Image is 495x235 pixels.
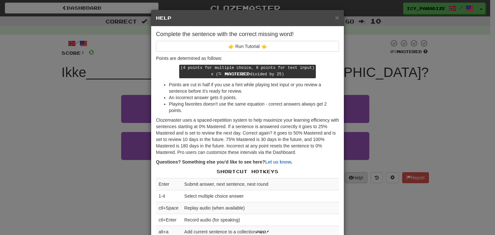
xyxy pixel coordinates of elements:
em: Pro! [256,230,269,234]
button: Close [335,14,339,21]
td: Enter [156,178,182,190]
h5: Help [156,15,339,21]
td: Replay audio (when available) [182,202,339,214]
td: 1-4 [156,190,182,202]
kbd: (4 points for multiple choice, 8 points for text input) x ( divided by 25) [179,65,316,78]
td: Select multiple choice answer [182,190,339,202]
p: Shortcut Hotkeys [156,168,339,175]
li: An incorrect answer gets 0 points. [169,94,339,101]
td: ctl+Space [156,202,182,214]
h4: Complete the sentence with the correct missing word! [156,31,339,38]
p: Points are determined as follows: [156,55,339,61]
button: 👉 Run Tutorial 👈 [156,41,339,52]
a: Let us know [265,159,291,164]
td: Record audio (for speaking) [182,214,339,226]
strong: Questions? Something else you'd like to see here? . [156,159,292,164]
li: Playing favorites doesn't use the same equation - correct answers always get 2 points. [169,101,339,114]
td: ctl+Enter [156,214,182,226]
td: Submit answer, next sentence, next round [182,178,339,190]
span: % Mastered [218,71,250,76]
span: × [335,14,339,21]
p: Clozemaster uses a spaced-repetition system to help maximize your learning efficiency with senten... [156,117,339,155]
li: Points are cut in half if you use a hint while playing text input or you review a sentence before... [169,81,339,94]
